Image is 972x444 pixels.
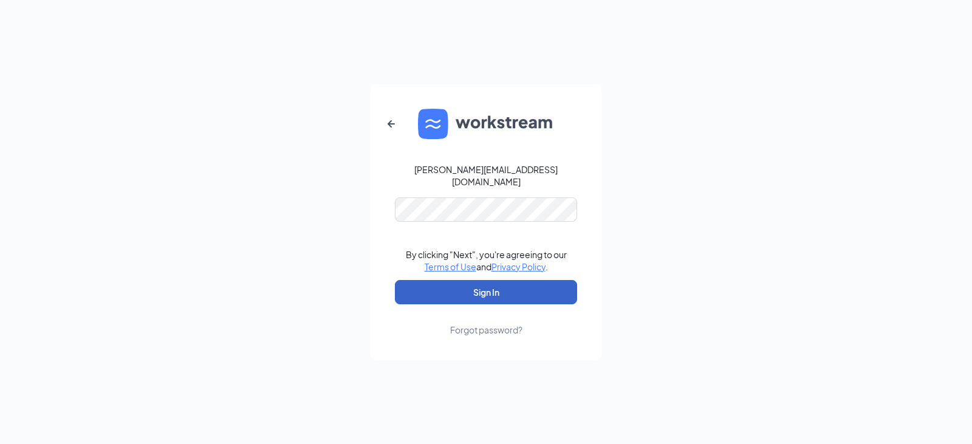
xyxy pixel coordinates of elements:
div: By clicking "Next", you're agreeing to our and . [406,248,567,273]
button: Sign In [395,280,577,304]
a: Forgot password? [450,304,522,336]
a: Privacy Policy [491,261,546,272]
button: ArrowLeftNew [377,109,406,138]
a: Terms of Use [425,261,476,272]
div: Forgot password? [450,324,522,336]
img: WS logo and Workstream text [418,109,554,139]
div: [PERSON_NAME][EMAIL_ADDRESS][DOMAIN_NAME] [395,163,577,188]
svg: ArrowLeftNew [384,117,399,131]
